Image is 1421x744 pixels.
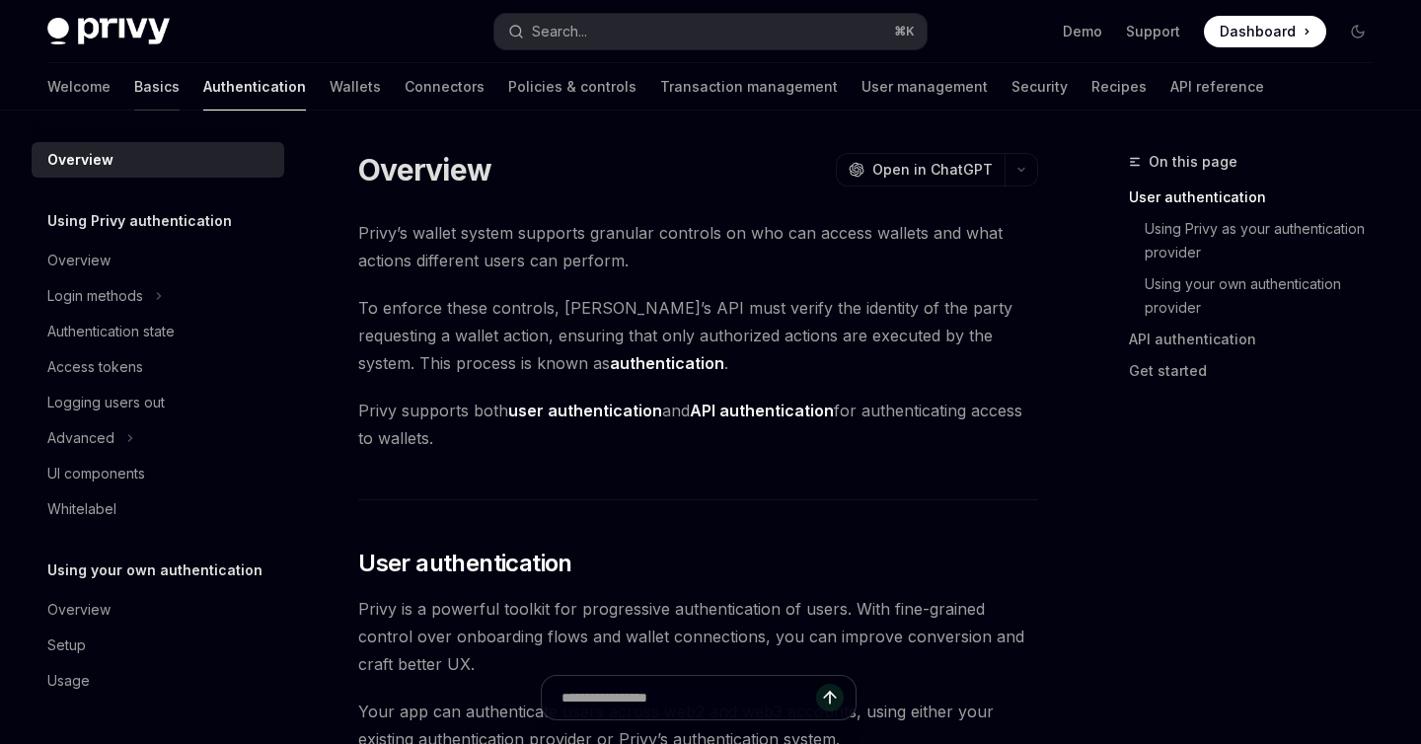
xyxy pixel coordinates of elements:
span: Privy supports both and for authenticating access to wallets. [358,397,1038,452]
div: Access tokens [47,355,143,379]
span: On this page [1149,150,1237,174]
a: Basics [134,63,180,111]
button: Open search [494,14,926,49]
button: Open in ChatGPT [836,153,1005,186]
a: Recipes [1091,63,1147,111]
div: Setup [47,633,86,657]
div: Logging users out [47,391,165,414]
span: Privy is a powerful toolkit for progressive authentication of users. With fine-grained control ov... [358,595,1038,678]
a: Support [1126,22,1180,41]
a: API authentication [1129,324,1389,355]
div: Overview [47,598,111,622]
a: Using your own authentication provider [1129,268,1389,324]
a: Security [1011,63,1068,111]
a: Overview [32,592,284,628]
a: Usage [32,663,284,699]
a: Setup [32,628,284,663]
a: Get started [1129,355,1389,387]
div: Advanced [47,426,114,450]
a: Overview [32,142,284,178]
h5: Using Privy authentication [47,209,232,233]
a: Authentication state [32,314,284,349]
a: Connectors [405,63,485,111]
h5: Using your own authentication [47,558,262,582]
button: Send message [816,684,844,711]
div: Whitelabel [47,497,116,521]
h1: Overview [358,152,491,187]
a: Wallets [330,63,381,111]
a: Dashboard [1204,16,1326,47]
button: Toggle Advanced section [32,420,284,456]
span: ⌘ K [894,24,915,39]
a: Policies & controls [508,63,636,111]
strong: API authentication [690,401,834,420]
a: Using Privy as your authentication provider [1129,213,1389,268]
div: Authentication state [47,320,175,343]
img: dark logo [47,18,170,45]
span: To enforce these controls, [PERSON_NAME]’s API must verify the identity of the party requesting a... [358,294,1038,377]
a: Transaction management [660,63,838,111]
div: Usage [47,669,90,693]
a: Welcome [47,63,111,111]
span: Open in ChatGPT [872,160,993,180]
span: Dashboard [1220,22,1296,41]
a: Logging users out [32,385,284,420]
div: Overview [47,249,111,272]
span: Privy’s wallet system supports granular controls on who can access wallets and what actions diffe... [358,219,1038,274]
a: Authentication [203,63,306,111]
a: UI components [32,456,284,491]
div: Overview [47,148,113,172]
div: Search... [532,20,587,43]
a: User authentication [1129,182,1389,213]
a: Access tokens [32,349,284,385]
div: Login methods [47,284,143,308]
div: UI components [47,462,145,485]
input: Ask a question... [561,676,816,719]
button: Toggle Login methods section [32,278,284,314]
span: User authentication [358,548,572,579]
a: API reference [1170,63,1264,111]
a: User management [861,63,988,111]
a: Overview [32,243,284,278]
strong: authentication [610,353,724,373]
button: Toggle dark mode [1342,16,1374,47]
strong: user authentication [508,401,662,420]
a: Demo [1063,22,1102,41]
a: Whitelabel [32,491,284,527]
